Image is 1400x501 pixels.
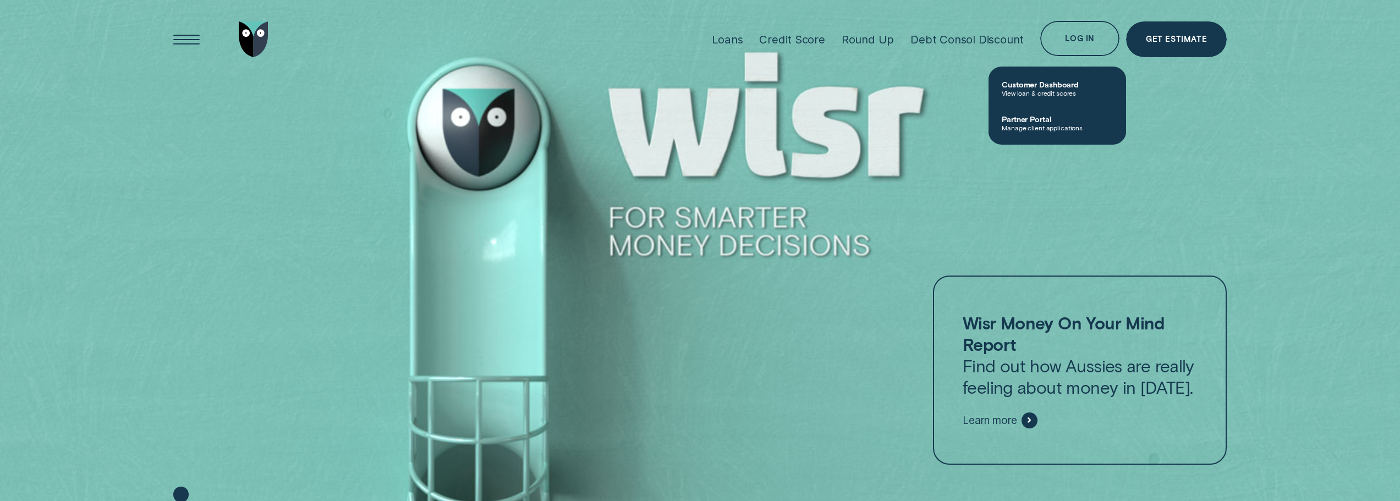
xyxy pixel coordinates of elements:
[1002,124,1113,131] span: Manage client applications
[712,32,743,46] div: Loans
[759,32,825,46] div: Credit Score
[989,71,1126,106] a: Customer DashboardView loan & credit scores
[239,21,268,57] img: Wisr
[963,312,1165,354] strong: Wisr Money On Your Mind Report
[910,32,1024,46] div: Debt Consol Discount
[963,312,1197,398] p: Find out how Aussies are really feeling about money in [DATE].
[1002,80,1113,89] span: Customer Dashboard
[989,106,1126,140] a: Partner PortalManage client applications
[933,276,1227,464] a: Wisr Money On Your Mind ReportFind out how Aussies are really feeling about money in [DATE].Learn...
[842,32,894,46] div: Round Up
[1002,114,1113,124] span: Partner Portal
[963,414,1017,427] span: Learn more
[169,21,205,57] button: Open Menu
[1040,21,1119,57] button: Log in
[1126,21,1227,57] a: Get Estimate
[1002,89,1113,97] span: View loan & credit scores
